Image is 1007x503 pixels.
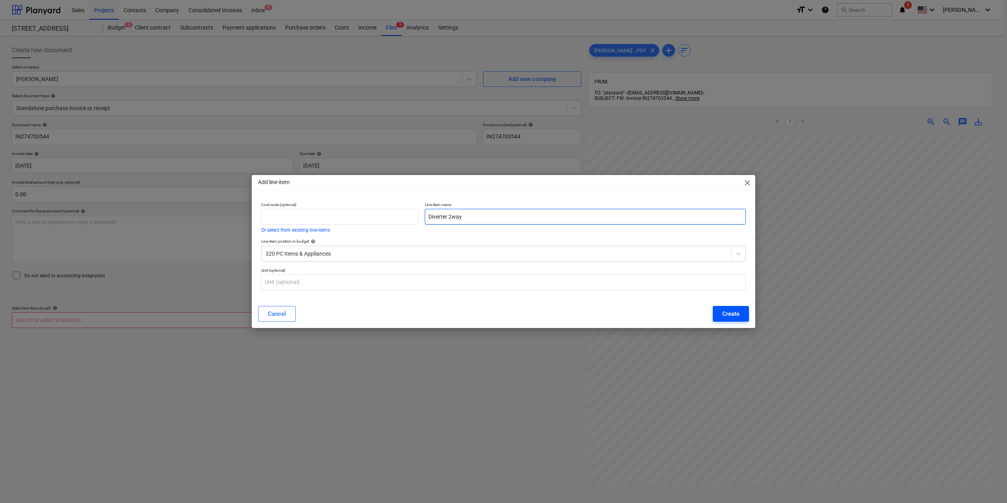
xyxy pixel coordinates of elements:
button: Or select from existing line-items [261,228,330,232]
iframe: Chat Widget [968,465,1007,503]
p: Cost code (optional) [261,202,419,209]
div: Line-item position in budget [261,239,746,244]
input: Unit (optional) [261,275,746,290]
button: Cancel [258,306,296,322]
span: close [743,178,752,188]
p: Unit (optional) [261,268,746,275]
div: Cancel [268,309,286,319]
span: help [309,239,315,244]
p: Add line-item [258,178,290,186]
div: Create [722,309,740,319]
button: Create [713,306,749,322]
p: Line-item name [425,202,746,209]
